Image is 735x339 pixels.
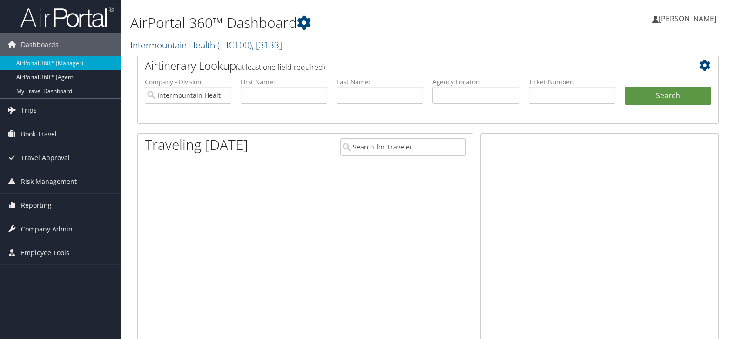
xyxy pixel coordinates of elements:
[145,58,663,74] h2: Airtinerary Lookup
[236,62,325,72] span: (at least one field required)
[130,13,527,33] h1: AirPortal 360™ Dashboard
[241,77,327,87] label: First Name:
[340,138,466,156] input: Search for Traveler
[252,39,282,51] span: , [ 3133 ]
[432,77,519,87] label: Agency Locator:
[652,5,726,33] a: [PERSON_NAME]
[21,170,77,193] span: Risk Management
[625,87,711,105] button: Search
[21,146,70,169] span: Travel Approval
[217,39,252,51] span: ( IHC100 )
[21,122,57,146] span: Book Travel
[21,241,69,264] span: Employee Tools
[337,77,423,87] label: Last Name:
[20,6,114,28] img: airportal-logo.png
[21,194,52,217] span: Reporting
[145,77,231,87] label: Company - Division:
[21,217,73,241] span: Company Admin
[145,135,248,155] h1: Traveling [DATE]
[21,33,59,56] span: Dashboards
[659,14,716,24] span: [PERSON_NAME]
[130,39,282,51] a: Intermountain Health
[21,99,37,122] span: Trips
[529,77,615,87] label: Ticket Number:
